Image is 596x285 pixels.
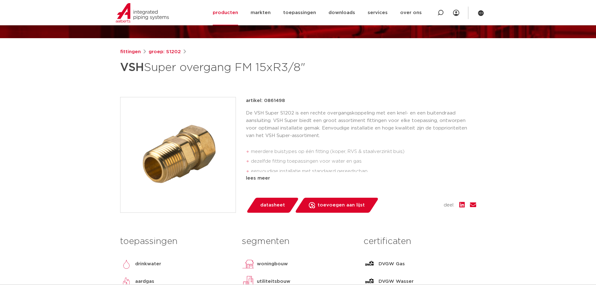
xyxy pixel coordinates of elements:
[246,109,476,140] p: De VSH Super S1202 is een rechte overgangskoppeling met een knel- en een buitendraad aansluiting....
[257,260,288,268] p: woningbouw
[318,200,365,210] span: toevoegen aan lijst
[135,260,161,268] p: drinkwater
[364,258,376,270] img: DVGW Gas
[120,48,141,56] a: fittingen
[242,258,254,270] img: woningbouw
[251,166,476,176] li: eenvoudige installatie met standaard gereedschap
[379,260,405,268] p: DVGW Gas
[120,97,236,212] img: Product Image for VSH Super overgang FM 15xR3/8"
[246,97,285,104] p: artikel: 0861498
[251,147,476,157] li: meerdere buistypes op één fitting (koper, RVS & staalverzinkt buis)
[246,198,299,213] a: datasheet
[364,235,476,248] h3: certificaten
[242,235,354,248] h3: segmenten
[149,48,181,56] a: groep: S1202
[120,58,355,77] h1: Super overgang FM 15xR3/8"
[120,235,232,248] h3: toepassingen
[260,200,285,210] span: datasheet
[444,201,454,209] span: deel:
[120,62,144,73] strong: VSH
[120,258,133,270] img: drinkwater
[251,156,476,166] li: dezelfde fitting toepassingen voor water en gas
[246,175,476,182] div: lees meer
